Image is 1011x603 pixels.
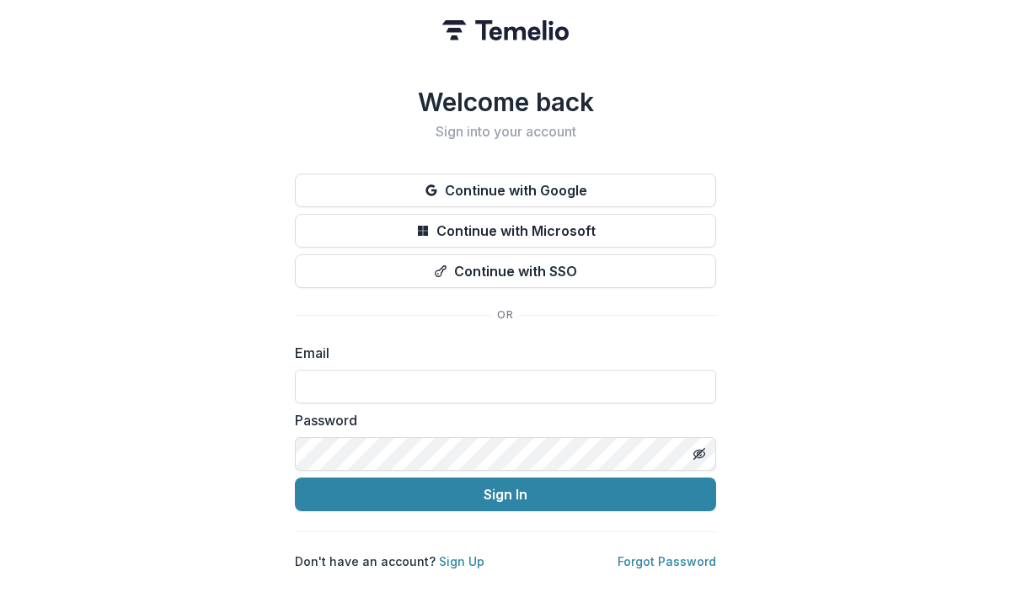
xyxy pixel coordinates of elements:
label: Password [295,410,706,430]
button: Sign In [295,478,716,511]
p: Don't have an account? [295,552,484,570]
a: Forgot Password [618,554,716,568]
a: Sign Up [439,554,484,568]
button: Continue with SSO [295,254,716,288]
h2: Sign into your account [295,124,716,140]
img: Temelio [442,20,569,40]
h1: Welcome back [295,87,716,117]
button: Continue with Google [295,173,716,207]
button: Continue with Microsoft [295,214,716,248]
label: Email [295,343,706,363]
button: Toggle password visibility [686,440,713,467]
